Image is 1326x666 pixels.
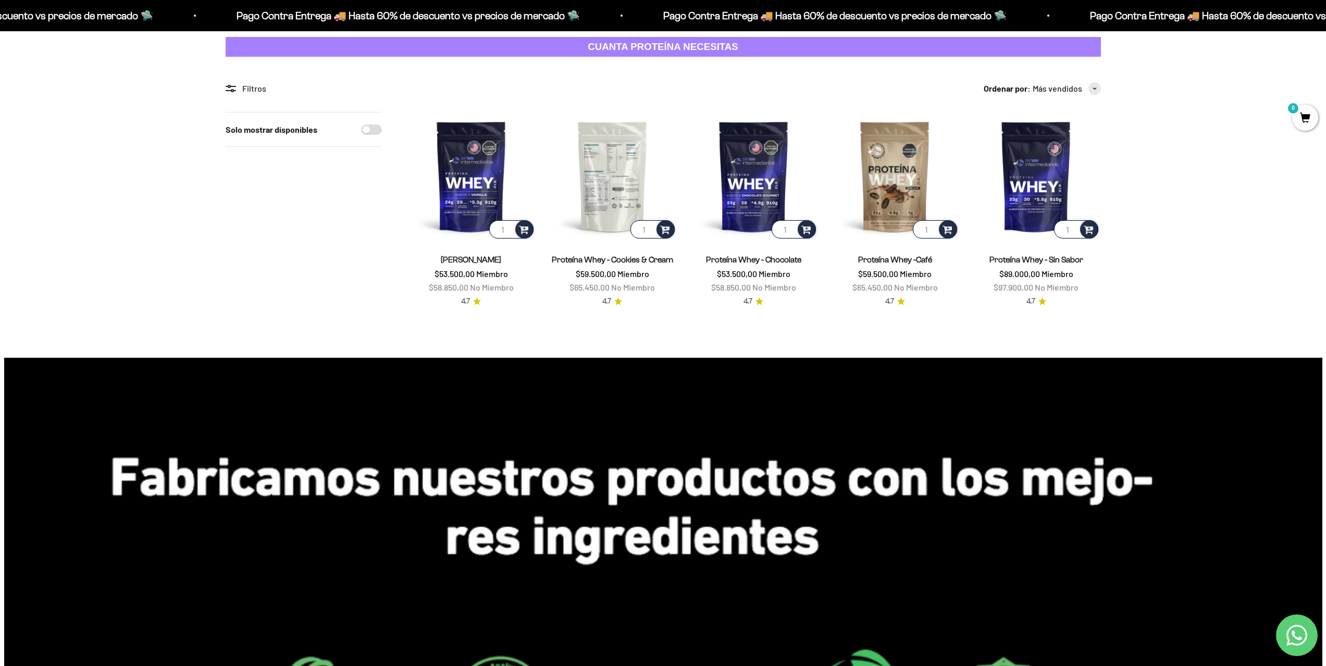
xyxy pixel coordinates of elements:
[743,296,763,307] a: 4.74.7 de 5.0 estrellas
[617,269,649,279] span: Miembro
[984,82,1031,95] span: Ordenar por:
[552,255,673,264] a: Proteína Whey - Cookies & Cream
[602,296,611,307] span: 4.7
[900,269,932,279] span: Miembro
[752,282,796,292] span: No Miembro
[461,296,470,307] span: 4.7
[235,7,578,24] p: Pago Contra Entrega 🚚 Hasta 60% de descuento vs precios de mercado 🛸
[611,282,655,292] span: No Miembro
[743,296,752,307] span: 4.7
[461,296,481,307] a: 4.74.7 de 5.0 estrellas
[1033,82,1082,95] span: Más vendidos
[226,123,317,136] label: Solo mostrar disponibles
[858,269,898,279] span: $59.500,00
[476,269,508,279] span: Miembro
[1035,282,1079,292] span: No Miembro
[1026,296,1035,307] span: 4.7
[759,269,790,279] span: Miembro
[717,269,757,279] span: $53.500,00
[885,296,905,307] a: 4.74.7 de 5.0 estrellas
[852,282,893,292] span: $65.450,00
[706,255,801,264] a: Proteína Whey - Chocolate
[994,282,1033,292] span: $97.900,00
[429,282,468,292] span: $58.850,00
[1287,102,1299,115] mark: 0
[711,282,751,292] span: $58.850,00
[576,269,616,279] span: $59.500,00
[602,296,622,307] a: 4.74.7 de 5.0 estrellas
[470,282,514,292] span: No Miembro
[894,282,938,292] span: No Miembro
[662,7,1005,24] p: Pago Contra Entrega 🚚 Hasta 60% de descuento vs precios de mercado 🛸
[885,296,894,307] span: 4.7
[569,282,610,292] span: $65.450,00
[858,255,932,264] a: Proteína Whey -Café
[1033,82,1101,95] button: Más vendidos
[1042,269,1073,279] span: Miembro
[226,37,1101,57] a: CUANTA PROTEÍNA NECESITAS
[1026,296,1046,307] a: 4.74.7 de 5.0 estrellas
[999,269,1040,279] span: $89.000,00
[441,255,501,264] a: [PERSON_NAME]
[226,82,382,95] div: Filtros
[548,112,677,241] img: Proteína Whey - Cookies & Cream
[588,41,738,52] strong: CUANTA PROTEÍNA NECESITAS
[435,269,475,279] span: $53.500,00
[989,255,1083,264] a: Proteína Whey - Sin Sabor
[1292,113,1318,124] a: 0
